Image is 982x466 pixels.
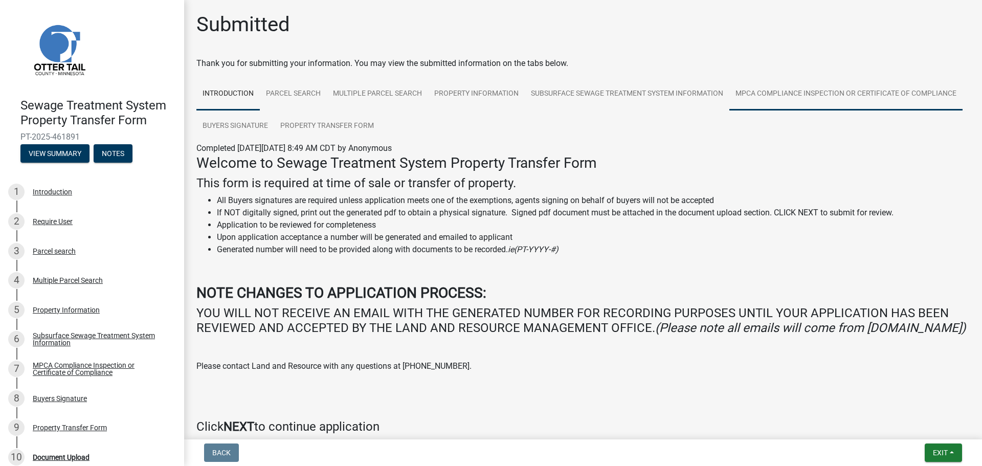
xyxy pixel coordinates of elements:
a: Parcel search [260,78,327,110]
wm-modal-confirm: Summary [20,150,90,158]
a: Property Transfer Form [274,110,380,143]
div: 7 [8,361,25,377]
div: Thank you for submitting your information. You may view the submitted information on the tabs below. [196,57,970,70]
div: 4 [8,272,25,289]
wm-modal-confirm: Notes [94,150,132,158]
li: Upon application acceptance a number will be generated and emailed to applicant [217,231,970,243]
div: Document Upload [33,454,90,461]
a: Subsurface Sewage Treatment System Information [525,78,729,110]
strong: NEXT [224,419,254,434]
h4: Sewage Treatment System Property Transfer Form [20,98,176,128]
div: Subsurface Sewage Treatment System Information [33,332,168,346]
strong: NOTE CHANGES TO APPLICATION PROCESS: [196,284,486,301]
div: Property Transfer Form [33,424,107,431]
div: 8 [8,390,25,407]
button: Back [204,443,239,462]
span: Exit [933,449,948,457]
div: Require User [33,218,73,225]
span: Completed [DATE][DATE] 8:49 AM CDT by Anonymous [196,143,392,153]
button: Exit [925,443,962,462]
li: Generated number will need to be provided along with documents to be recorded. [217,243,970,256]
div: Buyers Signature [33,395,87,402]
button: View Summary [20,144,90,163]
p: Please contact Land and Resource with any questions at [PHONE_NUMBER]. [196,360,970,372]
h4: Click to continue application [196,419,970,434]
span: Back [212,449,231,457]
li: Application to be reviewed for completeness [217,219,970,231]
div: 1 [8,184,25,200]
a: Multiple Parcel Search [327,78,428,110]
div: Parcel search [33,248,76,255]
div: 9 [8,419,25,436]
span: PT-2025-461891 [20,132,164,142]
i: ie(PT-YYYY-#) [508,245,559,254]
button: Notes [94,144,132,163]
div: MPCA Compliance Inspection or Certificate of Compliance [33,362,168,376]
img: Otter Tail County, Minnesota [20,11,97,87]
h1: Submitted [196,12,290,37]
li: If NOT digitally signed, print out the generated pdf to obtain a physical signature. Signed pdf d... [217,207,970,219]
a: Introduction [196,78,260,110]
div: 3 [8,243,25,259]
div: 6 [8,331,25,347]
div: 2 [8,213,25,230]
a: MPCA Compliance Inspection or Certificate of Compliance [729,78,963,110]
div: Introduction [33,188,72,195]
li: All Buyers signatures are required unless application meets one of the exemptions, agents signing... [217,194,970,207]
a: Buyers Signature [196,110,274,143]
div: Multiple Parcel Search [33,277,103,284]
h4: This form is required at time of sale or transfer of property. [196,176,970,191]
i: (Please note all emails will come from [DOMAIN_NAME]) [655,321,966,335]
h4: YOU WILL NOT RECEIVE AN EMAIL WITH THE GENERATED NUMBER FOR RECORDING PURPOSES UNTIL YOUR APPLICA... [196,306,970,336]
div: 10 [8,449,25,465]
a: Property Information [428,78,525,110]
div: Property Information [33,306,100,314]
h3: Welcome to Sewage Treatment System Property Transfer Form [196,154,970,172]
div: 5 [8,302,25,318]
